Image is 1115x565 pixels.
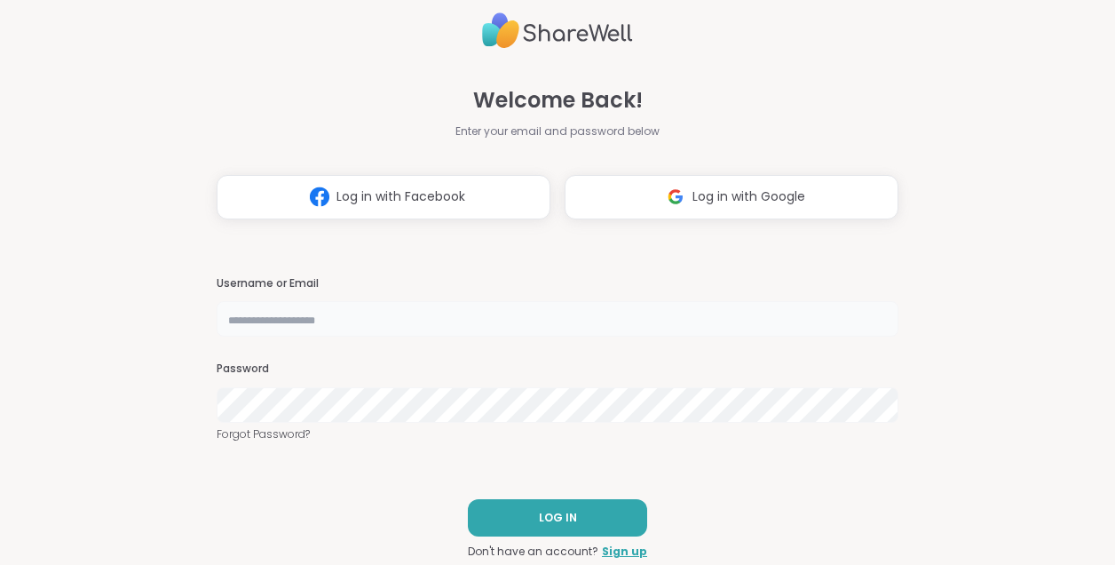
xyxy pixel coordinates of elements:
button: Log in with Google [565,175,898,219]
button: Log in with Facebook [217,175,550,219]
span: Don't have an account? [468,544,598,560]
h3: Password [217,362,898,377]
h3: Username or Email [217,276,898,291]
a: Forgot Password? [217,426,898,442]
img: ShareWell Logomark [303,180,336,213]
span: Log in with Google [692,187,805,206]
span: LOG IN [539,510,577,526]
button: LOG IN [468,499,647,537]
span: Welcome Back! [473,84,643,116]
img: ShareWell Logo [482,5,633,56]
span: Log in with Facebook [336,187,465,206]
img: ShareWell Logomark [659,180,692,213]
span: Enter your email and password below [455,123,660,139]
a: Sign up [602,544,647,560]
